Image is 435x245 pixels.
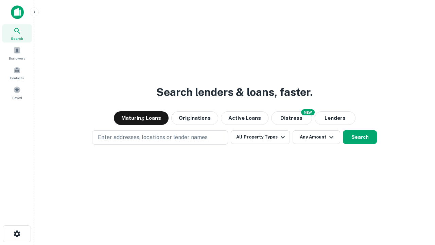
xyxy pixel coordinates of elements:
[315,111,355,125] button: Lenders
[156,84,313,100] h3: Search lenders & loans, faster.
[92,130,228,145] button: Enter addresses, locations or lender names
[171,111,218,125] button: Originations
[401,191,435,223] iframe: Chat Widget
[10,75,24,81] span: Contacts
[98,133,208,142] p: Enter addresses, locations or lender names
[221,111,268,125] button: Active Loans
[114,111,169,125] button: Maturing Loans
[301,109,315,115] div: NEW
[271,111,312,125] button: Search distressed loans with lien and other non-mortgage details.
[2,64,32,82] a: Contacts
[9,55,25,61] span: Borrowers
[11,36,23,41] span: Search
[343,130,377,144] button: Search
[12,95,22,100] span: Saved
[293,130,340,144] button: Any Amount
[11,5,24,19] img: capitalize-icon.png
[231,130,290,144] button: All Property Types
[2,83,32,102] a: Saved
[2,24,32,43] a: Search
[2,44,32,62] a: Borrowers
